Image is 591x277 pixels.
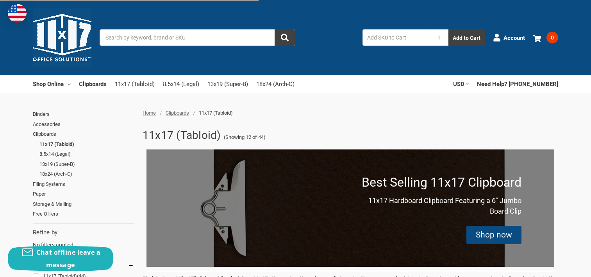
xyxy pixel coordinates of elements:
[504,33,525,42] span: Account
[533,27,558,48] a: 0
[33,228,134,237] h5: Refine by
[39,159,134,169] a: 13x19 (Super-B)
[79,75,107,92] a: Clipboards
[476,229,512,241] div: Shop now
[33,179,134,189] a: Filing Systems
[8,246,113,271] button: Chat offline leave a message
[33,75,71,92] a: Shop Online
[350,195,521,216] p: 11x17 Hardboard Clipboard Featuring a 6" Jumbo Board Clip
[199,110,233,116] span: 11x17 (Tabloid)
[143,110,156,116] a: Home
[33,109,134,119] a: Binders
[100,29,295,46] input: Search by keyword, brand or SKU
[453,75,469,92] a: USD
[256,76,295,93] a: 18x24 (Arch-C)
[362,173,521,192] p: Best Selling 11x17 Clipboard
[143,125,221,146] h1: 11x17 (Tabloid)
[8,4,27,23] img: duty and tax information for United States
[477,75,558,92] a: Need Help? [PHONE_NUMBER]
[546,32,558,43] span: 0
[33,228,134,249] div: No filters applied
[33,199,134,209] a: Storage & Mailing
[33,119,134,130] a: Accessories
[33,189,134,199] a: Paper
[166,110,189,116] a: Clipboards
[466,226,521,245] div: Shop now
[39,149,134,159] a: 8.5x14 (Legal)
[163,76,199,93] a: 8.5x14 (Legal)
[493,27,525,48] a: Account
[36,248,100,269] span: Chat offline leave a message
[448,29,485,46] button: Add to Cart
[39,169,134,179] a: 18x24 (Arch-C)
[33,8,91,67] img: 11x17.com
[115,76,155,93] a: 11x17 (Tabloid)
[39,139,134,149] a: 11x17 (Tabloid)
[33,209,134,219] a: Free Offers
[207,76,248,93] a: 13x19 (Super-B)
[362,29,430,46] input: Add SKU to Cart
[33,129,134,139] a: Clipboards
[224,133,266,141] span: (Showing 12 of 44)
